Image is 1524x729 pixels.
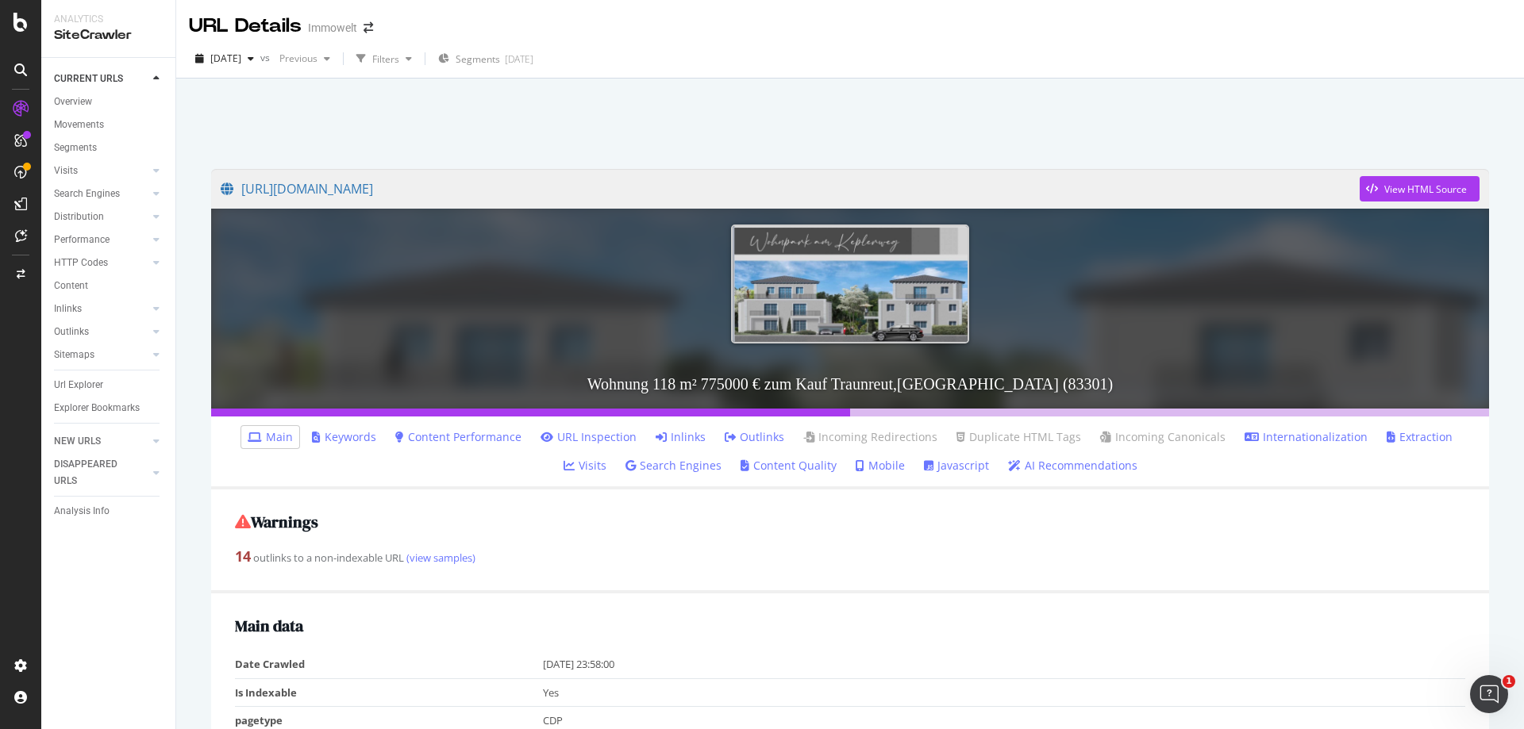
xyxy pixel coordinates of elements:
[54,278,164,294] a: Content
[54,278,88,294] div: Content
[956,429,1081,445] a: Duplicate HTML Tags
[1360,176,1480,201] button: View HTML Source
[312,429,376,445] a: Keywords
[189,46,260,71] button: [DATE]
[54,94,164,110] a: Overview
[741,458,837,474] a: Content Quality
[54,209,104,225] div: Distribution
[1245,429,1368,445] a: Internationalization
[54,140,164,156] a: Segments
[54,456,134,489] div: DISAPPEARED URLS
[54,433,101,450] div: NEW URLS
[395,429,521,445] a: Content Performance
[54,209,148,225] a: Distribution
[54,140,97,156] div: Segments
[541,429,637,445] a: URL Inspection
[54,503,110,520] div: Analysis Info
[350,46,418,71] button: Filters
[656,429,706,445] a: Inlinks
[54,71,123,87] div: CURRENT URLS
[543,650,1466,678] td: [DATE] 23:58:00
[273,52,317,65] span: Previous
[235,547,1465,567] div: outlinks to a non-indexable URL
[221,169,1360,209] a: [URL][DOMAIN_NAME]
[54,433,148,450] a: NEW URLS
[308,20,357,36] div: Immowelt
[54,163,148,179] a: Visits
[625,458,722,474] a: Search Engines
[54,255,148,271] a: HTTP Codes
[1384,182,1467,196] div: View HTML Source
[564,458,606,474] a: Visits
[1503,675,1515,688] span: 1
[54,163,78,179] div: Visits
[54,26,163,44] div: SiteCrawler
[54,377,103,393] div: Url Explorer
[235,513,1465,531] h2: Warnings
[924,458,989,474] a: Javascript
[1100,429,1226,445] a: Incoming Canonicals
[235,547,251,566] strong: 14
[54,94,92,110] div: Overview
[235,678,543,707] td: Is Indexable
[54,347,148,363] a: Sitemaps
[54,456,148,489] a: DISAPPEARED URLS
[54,186,120,202] div: Search Engines
[54,347,94,363] div: Sitemaps
[54,186,148,202] a: Search Engines
[54,400,140,416] div: Explorer Bookmarks
[54,117,104,133] div: Movements
[364,22,373,33] div: arrow-right-arrow-left
[54,400,164,416] a: Explorer Bookmarks
[54,377,164,393] a: Url Explorer
[372,52,399,66] div: Filters
[54,503,164,520] a: Analysis Info
[189,13,302,40] div: URL Details
[54,255,108,271] div: HTTP Codes
[54,71,148,87] a: CURRENT URLS
[248,429,293,445] a: Main
[1470,675,1508,713] iframe: Intercom live chat
[235,617,1465,635] h2: Main data
[456,52,500,66] span: Segments
[1387,429,1453,445] a: Extraction
[54,117,164,133] a: Movements
[211,359,1489,409] h3: Wohnung 118 m² 775000 € zum Kauf Traunreut,[GEOGRAPHIC_DATA] (83301)
[1008,458,1137,474] a: AI Recommendations
[260,51,273,64] span: vs
[210,52,241,65] span: 2025 Oct. 10th
[543,678,1466,707] td: Yes
[54,301,82,317] div: Inlinks
[273,46,337,71] button: Previous
[54,13,163,26] div: Analytics
[856,458,905,474] a: Mobile
[803,429,937,445] a: Incoming Redirections
[731,224,969,343] img: Wohnung 118 m² 775000 € zum Kauf Traunreut,Traunreut (83301)
[404,551,475,565] a: (view samples)
[725,429,784,445] a: Outlinks
[54,232,110,248] div: Performance
[54,324,148,340] a: Outlinks
[432,46,540,71] button: Segments[DATE]
[54,324,89,340] div: Outlinks
[505,52,533,66] div: [DATE]
[54,301,148,317] a: Inlinks
[235,650,543,678] td: Date Crawled
[54,232,148,248] a: Performance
